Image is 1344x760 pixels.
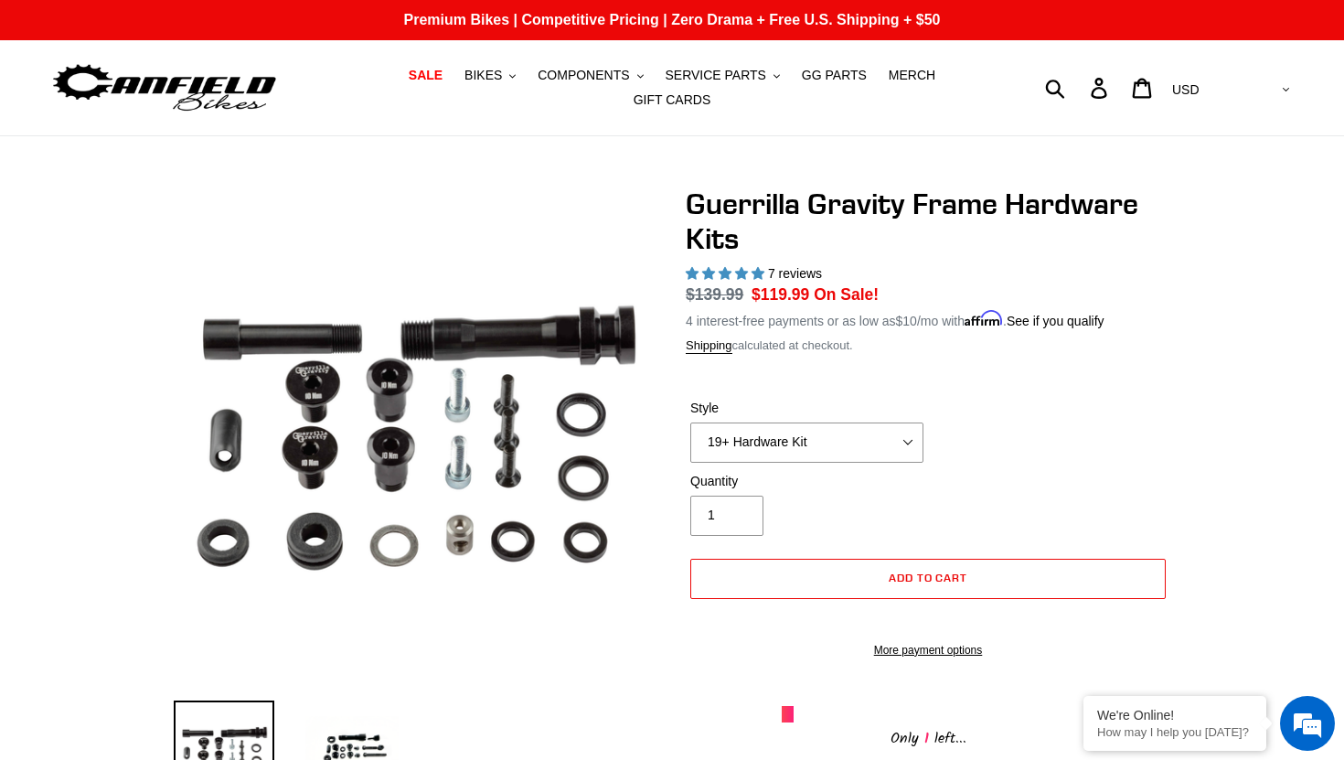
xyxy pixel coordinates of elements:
button: COMPONENTS [528,63,652,88]
a: Shipping [686,338,732,354]
span: 1 [919,727,934,750]
a: SALE [400,63,452,88]
input: Search [1055,68,1102,108]
button: SERVICE PARTS [656,63,788,88]
a: See if you qualify - Learn more about Affirm Financing (opens in modal) [1007,314,1104,328]
h1: Guerrilla Gravity Frame Hardware Kits [686,187,1170,257]
s: $139.99 [686,285,743,304]
span: COMPONENTS [538,68,629,83]
div: calculated at checkout. [686,337,1170,355]
span: GG PARTS [802,68,867,83]
span: On Sale! [814,283,879,306]
label: Quantity [690,472,923,491]
span: $119.99 [752,285,809,304]
span: Affirm [965,311,1003,326]
span: MERCH [889,68,935,83]
img: Canfield Bikes [50,59,279,117]
a: GG PARTS [793,63,876,88]
span: $10 [896,314,917,328]
label: Style [690,399,923,418]
div: We're Online! [1097,708,1253,723]
span: 5.00 stars [686,266,768,281]
div: Only left... [782,723,1074,751]
span: GIFT CARDS [634,92,711,108]
p: 4 interest-free payments or as low as /mo with . [686,307,1104,331]
span: SERVICE PARTS [665,68,765,83]
span: SALE [409,68,443,83]
p: How may I help you today? [1097,725,1253,739]
span: BIKES [464,68,502,83]
a: GIFT CARDS [624,88,720,112]
a: MERCH [880,63,944,88]
button: BIKES [455,63,525,88]
span: 7 reviews [768,266,822,281]
span: Add to cart [889,571,968,584]
a: More payment options [690,642,1166,658]
button: Add to cart [690,559,1166,599]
